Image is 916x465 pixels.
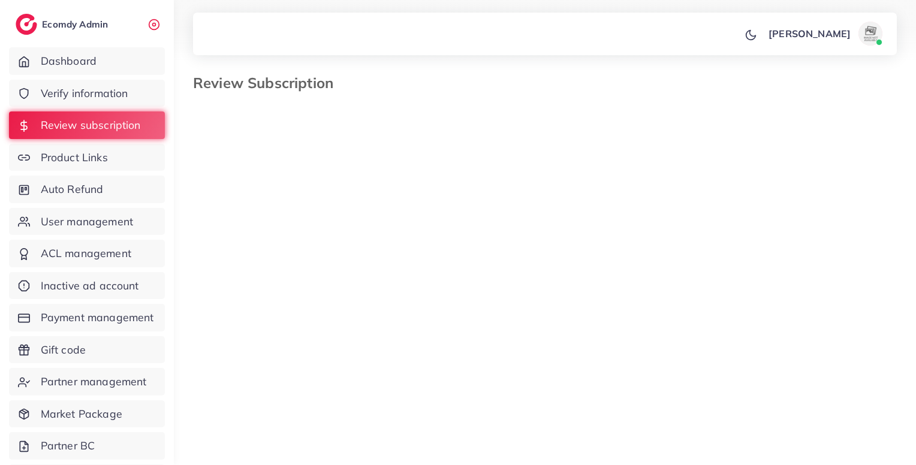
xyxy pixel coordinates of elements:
span: Product Links [41,150,108,165]
span: Auto Refund [41,182,104,197]
img: avatar [858,22,882,46]
a: Dashboard [9,47,165,75]
span: Dashboard [41,53,97,69]
a: [PERSON_NAME]avatar [762,22,887,46]
span: Partner BC [41,438,95,454]
a: Partner management [9,368,165,395]
a: Gift code [9,336,165,364]
span: Verify information [41,86,128,101]
a: Auto Refund [9,176,165,203]
span: Review subscription [41,117,141,133]
a: logoEcomdy Admin [16,14,111,35]
a: Inactive ad account [9,272,165,300]
h2: Ecomdy Admin [42,19,111,30]
span: Inactive ad account [41,278,139,294]
a: Payment management [9,304,165,331]
span: ACL management [41,246,131,261]
img: logo [16,14,37,35]
a: ACL management [9,240,165,267]
h3: Review Subscription [193,74,343,92]
p: [PERSON_NAME] [769,26,851,41]
span: Payment management [41,310,154,325]
span: Market Package [41,406,122,422]
span: Partner management [41,374,147,389]
span: Gift code [41,342,86,358]
a: Verify information [9,80,165,107]
a: User management [9,208,165,235]
span: User management [41,214,133,230]
a: Market Package [9,400,165,428]
a: Review subscription [9,111,165,139]
a: Product Links [9,144,165,171]
a: Partner BC [9,432,165,460]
